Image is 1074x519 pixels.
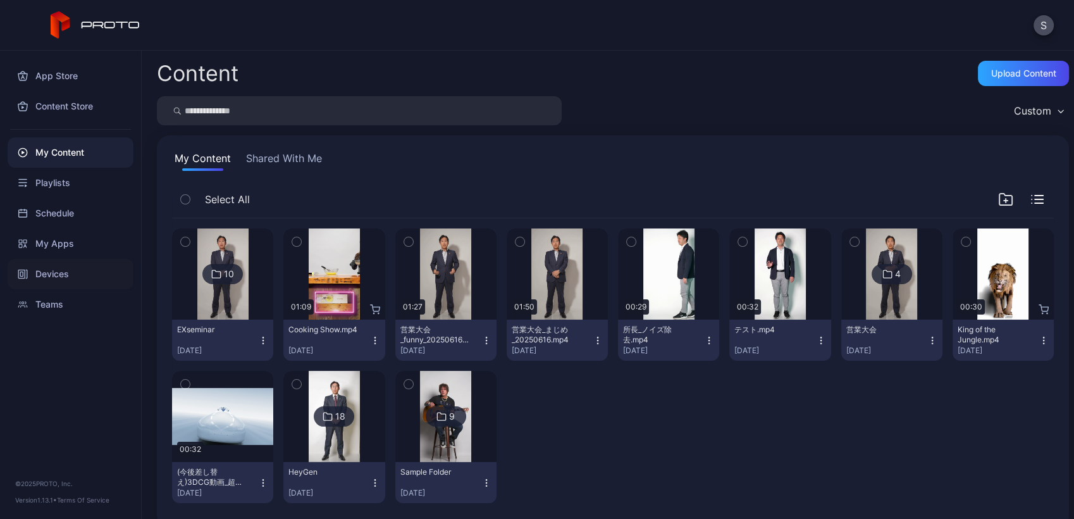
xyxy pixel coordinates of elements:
div: 所長_ノイズ除去.mp4 [623,325,693,345]
div: [DATE] [288,346,369,356]
div: (今後差し替え)3DCG動画_超電導リニアL0系_JTA社名ロゴあり.mp4 [177,467,247,487]
div: Sample Folder [400,467,470,477]
div: [DATE] [846,346,927,356]
a: Terms Of Service [57,496,109,504]
div: © 2025 PROTO, Inc. [15,478,126,489]
div: [DATE] [400,488,481,498]
div: [DATE] [734,346,815,356]
div: [DATE] [177,346,258,356]
div: Upload Content [991,68,1056,78]
button: 所長_ノイズ除去.mp4[DATE] [618,320,719,361]
div: 18 [335,411,345,422]
button: テスト.mp4[DATE] [729,320,830,361]
a: My Content [8,137,133,168]
div: 4 [895,268,901,280]
a: Devices [8,259,133,289]
a: Teams [8,289,133,320]
button: Upload Content [978,61,1069,86]
button: Shared With Me [244,151,324,171]
div: Custom [1014,104,1051,117]
button: (今後差し替え)3DCG動画_超電導リニアL0系_JTA社名ロゴあり.mp4[DATE] [172,462,273,503]
div: 営業大会_funny_20250616.mp4 [400,325,470,345]
div: [DATE] [958,346,1039,356]
div: [DATE] [400,346,481,356]
button: King of the Jungle.mp4[DATE] [953,320,1054,361]
span: Select All [205,192,250,207]
div: Content [157,63,238,84]
button: Custom [1008,96,1069,125]
div: 10 [224,268,234,280]
button: HeyGen[DATE] [283,462,385,503]
div: 9 [449,411,455,422]
div: Cooking Show.mp4 [288,325,358,335]
a: Playlists [8,168,133,198]
button: Cooking Show.mp4[DATE] [283,320,385,361]
div: テスト.mp4 [734,325,804,335]
div: [DATE] [512,346,593,356]
div: [DATE] [177,488,258,498]
button: 営業大会_まじめ_20250616.mp4[DATE] [507,320,608,361]
div: 営業大会 [846,325,916,335]
a: App Store [8,61,133,91]
div: King of the Jungle.mp4 [958,325,1027,345]
button: Sample Folder[DATE] [395,462,497,503]
span: Version 1.13.1 • [15,496,57,504]
div: [DATE] [623,346,704,356]
div: 営業大会_まじめ_20250616.mp4 [512,325,581,345]
button: EXseminar[DATE] [172,320,273,361]
button: My Content [172,151,233,171]
a: My Apps [8,228,133,259]
button: 営業大会_funny_20250616.mp4[DATE] [395,320,497,361]
div: HeyGen [288,467,358,477]
button: S [1034,15,1054,35]
a: Content Store [8,91,133,122]
div: EXseminar [177,325,247,335]
div: [DATE] [288,488,369,498]
button: 営業大会[DATE] [841,320,942,361]
a: Schedule [8,198,133,228]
